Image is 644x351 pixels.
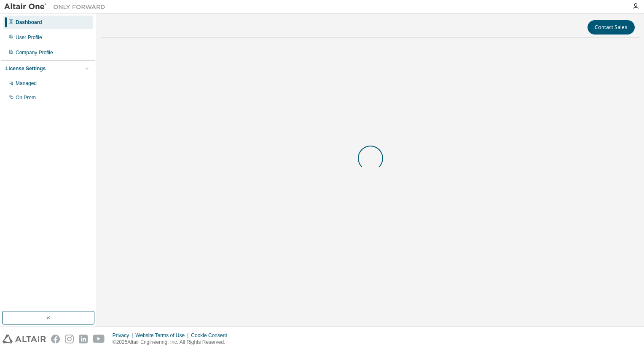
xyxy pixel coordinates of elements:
[16,19,42,26] div: Dashboard
[191,332,232,339] div: Cookie Consent
[113,332,135,339] div: Privacy
[5,65,46,72] div: License Settings
[65,335,74,343] img: instagram.svg
[16,80,37,87] div: Managed
[4,3,110,11] img: Altair One
[79,335,88,343] img: linkedin.svg
[16,34,42,41] div: User Profile
[16,49,53,56] div: Company Profile
[588,20,635,35] button: Contact Sales
[16,94,36,101] div: On Prem
[51,335,60,343] img: facebook.svg
[93,335,105,343] img: youtube.svg
[113,339,232,346] p: © 2025 Altair Engineering, Inc. All Rights Reserved.
[3,335,46,343] img: altair_logo.svg
[135,332,191,339] div: Website Terms of Use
